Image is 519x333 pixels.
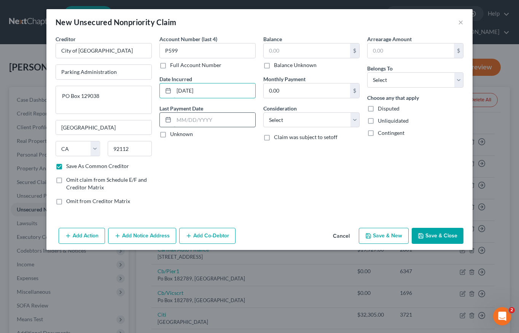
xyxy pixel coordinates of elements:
[264,83,350,98] input: 0.00
[174,83,255,98] input: MM/DD/YYYY
[170,61,221,69] label: Full Account Number
[56,17,176,27] div: New Unsecured Nonpriority Claim
[367,35,412,43] label: Arrearage Amount
[368,43,454,58] input: 0.00
[263,75,306,83] label: Monthly Payment
[458,18,463,27] button: ×
[159,104,203,112] label: Last Payment Date
[170,130,193,138] label: Unknown
[274,61,317,69] label: Balance Unknown
[263,104,297,112] label: Consideration
[367,94,419,102] label: Choose any that apply
[56,43,152,58] input: Search creditor by name...
[263,35,282,43] label: Balance
[378,117,409,124] span: Unliquidated
[509,307,515,313] span: 2
[378,130,404,136] span: Contingent
[179,228,236,244] button: Add Co-Debtor
[174,113,255,127] input: MM/DD/YYYY
[264,43,350,58] input: 0.00
[159,75,192,83] label: Date Incurred
[56,36,76,42] span: Creditor
[378,105,400,112] span: Disputed
[493,307,511,325] iframe: Intercom live chat
[159,35,217,43] label: Account Number (last 4)
[56,65,151,79] input: Enter address...
[59,228,105,244] button: Add Action
[66,162,129,170] label: Save As Common Creditor
[350,83,359,98] div: $
[56,120,151,135] input: Enter city...
[108,141,152,156] input: Enter zip...
[327,229,356,244] button: Cancel
[454,43,463,58] div: $
[350,43,359,58] div: $
[359,228,409,244] button: Save & New
[159,43,256,58] input: XXXX
[367,65,393,72] span: Belongs To
[274,134,338,140] span: Claim was subject to setoff
[108,228,176,244] button: Add Notice Address
[412,228,463,244] button: Save & Close
[66,176,147,191] span: Omit claim from Schedule E/F and Creditor Matrix
[66,198,130,204] span: Omit from Creditor Matrix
